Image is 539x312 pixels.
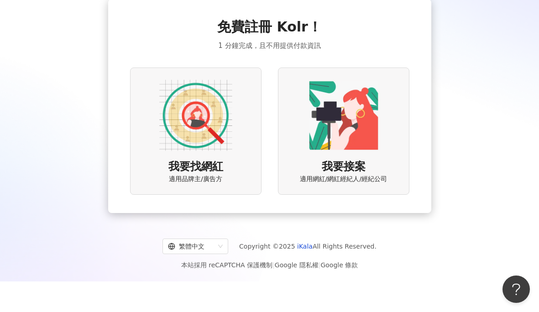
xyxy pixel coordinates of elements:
a: Google 隱私權 [275,261,319,269]
span: | [272,261,275,269]
iframe: Help Scout Beacon - Open [502,276,530,303]
span: 本站採用 reCAPTCHA 保護機制 [181,260,358,270]
span: 我要接案 [322,159,366,175]
a: iKala [297,243,313,250]
span: 適用網紅/網紅經紀人/經紀公司 [300,175,387,184]
span: 適用品牌主/廣告方 [169,175,222,184]
img: AD identity option [159,79,232,152]
span: 1 分鐘完成，且不用提供付款資訊 [218,40,320,51]
span: 我要找網紅 [168,159,223,175]
a: Google 條款 [320,261,358,269]
span: 免費註冊 Kolr！ [217,17,322,36]
img: KOL identity option [307,79,380,152]
span: | [319,261,321,269]
span: Copyright © 2025 All Rights Reserved. [239,241,377,252]
div: 繁體中文 [168,239,215,254]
